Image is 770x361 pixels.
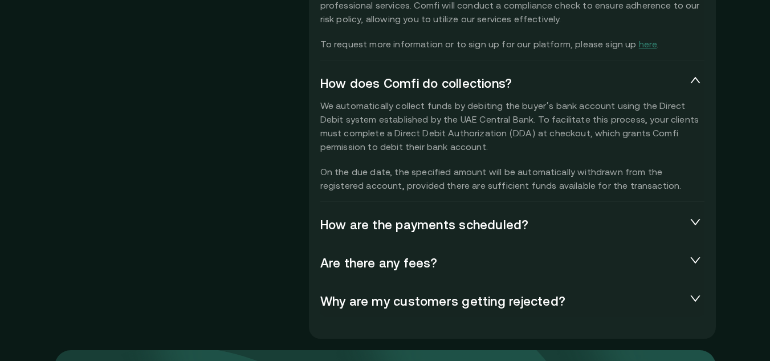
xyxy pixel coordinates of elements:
[690,293,701,304] span: collapsed
[320,210,704,240] div: How are the payments scheduled?
[690,254,701,266] span: collapsed
[320,294,686,310] span: Why are my customers getting rejected?
[690,75,701,86] span: expanded
[320,255,686,271] span: Are there any fees?
[320,99,704,192] p: We automatically collect funds by debiting the buyer’s bank account using the Direct Debit system...
[320,287,704,317] div: Why are my customers getting rejected?
[639,39,657,49] a: here
[320,69,704,99] div: How does Comfi do collections?
[320,217,686,233] span: How are the payments scheduled?
[690,216,701,228] span: collapsed
[320,76,686,92] span: How does Comfi do collections?
[320,249,704,278] div: Are there any fees?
